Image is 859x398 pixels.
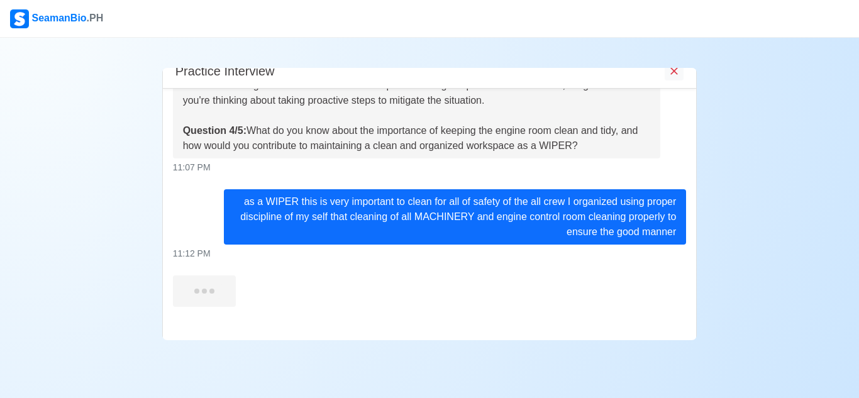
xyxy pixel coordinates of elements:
div: SeamanBio [10,9,103,28]
div: 11:07 PM [173,161,687,174]
h5: Practice Interview [175,64,275,79]
div: as a WIPER this is very important to clean for all of safety of the all crew I organized using pr... [224,189,686,245]
div: 11:12 PM [173,247,687,260]
img: Logo [10,9,29,28]
span: .PH [87,13,104,23]
div: That's a good response, [PERSON_NAME]. Locating the source of the leak, reporting it to the engin... [183,48,651,153]
strong: Question 4/5: [183,125,247,136]
button: End Interview [665,61,684,80]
